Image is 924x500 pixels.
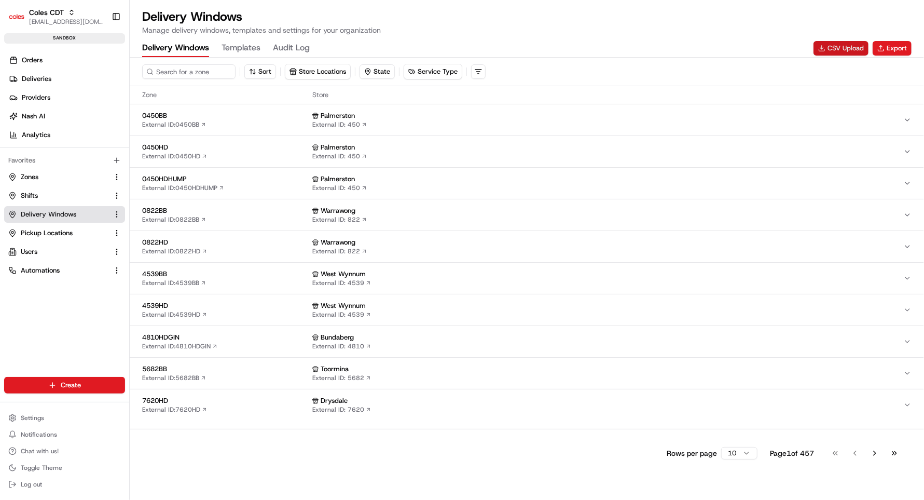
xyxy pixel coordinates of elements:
a: External ID: 7620 [312,406,371,414]
div: 💻 [88,152,96,160]
button: Pickup Locations [4,225,125,241]
button: Templates [222,39,260,57]
span: Knowledge Base [21,151,79,161]
a: External ID:0450HDHUMP [142,184,225,192]
p: Welcome 👋 [10,42,189,58]
a: Powered byPylon [73,175,126,184]
a: External ID: 450 [312,152,367,160]
img: 1736555255976-a54dd68f-1ca7-489b-9aae-adbdc363a1c4 [10,99,29,118]
button: Toggle Theme [4,461,125,475]
button: 0822BBExternal ID:0822BB WarrawongExternal ID: 822 [130,199,924,231]
span: Palmerston [321,111,355,120]
a: External ID: 4539 [312,310,371,319]
button: 0450BBExternal ID:0450BB PalmerstonExternal ID: 450 [130,104,924,136]
a: External ID: 5682 [312,374,371,382]
button: 0822HDExternal ID:0822HD WarrawongExternal ID: 822 [130,231,924,262]
button: Delivery Windows [4,206,125,223]
a: External ID:4539BB [142,279,206,287]
div: Page 1 of 457 [770,448,814,458]
a: External ID:4539HD [142,310,208,319]
button: Users [4,244,125,260]
button: Log out [4,477,125,492]
button: Service Type [404,64,462,79]
a: External ID:4810HDGIN [142,342,218,350]
button: 5682BBExternal ID:5682BB ToorminaExternal ID: 5682 [130,358,924,389]
a: External ID:0822BB [142,215,206,224]
button: Export [873,41,912,56]
a: External ID:0450HD [142,152,208,160]
p: Rows per page [667,448,717,458]
span: West Wynnum [321,301,366,310]
a: External ID: 4539 [312,279,371,287]
button: Start new chat [176,102,189,115]
span: 4810HDGIN [142,333,308,342]
button: [EMAIL_ADDRESS][DOMAIN_NAME] [29,18,103,26]
button: Automations [4,262,125,279]
span: Shifts [21,191,38,200]
button: Create [4,377,125,394]
span: API Documentation [98,151,167,161]
span: Log out [21,480,42,489]
span: Deliveries [22,74,51,84]
span: 5682BB [142,364,308,374]
span: Automations [21,266,60,275]
button: State [360,64,395,79]
button: 0450HDExternal ID:0450HD PalmerstonExternal ID: 450 [130,136,924,167]
span: Delivery Windows [21,210,76,219]
a: Pickup Locations [8,228,108,238]
button: 4539HDExternal ID:4539HD West WynnumExternal ID: 4539 [130,294,924,326]
input: Clear [27,67,171,78]
a: External ID: 4810 [312,342,371,350]
span: 0450HD [142,143,308,152]
button: CSV Upload [813,41,868,56]
button: Settings [4,411,125,425]
button: 7620HDExternal ID:7620HD DrysdaleExternal ID: 7620 [130,389,924,421]
div: Start new chat [35,99,170,110]
button: Store Locations [285,64,350,79]
span: 0450HDHUMP [142,174,308,184]
span: Drysdale [321,396,348,406]
a: Users [8,247,108,256]
a: External ID:7620HD [142,406,208,414]
span: Warrawong [321,238,355,247]
div: We're available if you need us! [35,110,131,118]
span: Nash AI [22,112,45,121]
span: Orders [22,56,43,65]
span: 0450BB [142,111,308,120]
img: Nash [10,10,31,31]
a: Deliveries [4,71,129,87]
span: Analytics [22,130,50,140]
button: Coles CDTColes CDT[EMAIL_ADDRESS][DOMAIN_NAME] [4,4,107,29]
span: 4539BB [142,269,308,279]
button: Audit Log [273,39,310,57]
span: Palmerston [321,143,355,152]
a: Delivery Windows [8,210,108,219]
span: Settings [21,414,44,422]
button: Coles CDT [29,7,64,18]
div: sandbox [4,33,125,44]
span: Store [312,90,912,100]
a: Providers [4,89,129,106]
span: 0822BB [142,206,308,215]
button: Notifications [4,427,125,442]
a: Analytics [4,127,129,143]
img: Coles CDT [8,8,25,25]
button: Sort [244,64,276,79]
a: Automations [8,266,108,275]
button: Chat with us! [4,444,125,458]
button: Delivery Windows [142,39,209,57]
span: 4539HD [142,301,308,310]
a: External ID:0822HD [142,247,208,255]
button: Shifts [4,187,125,204]
button: Zones [4,169,125,185]
span: Toggle Theme [21,464,62,472]
a: Orders [4,52,129,69]
span: 0822HD [142,238,308,247]
span: Toormina [321,364,349,374]
input: Search for a zone [142,64,236,79]
span: Notifications [21,430,57,439]
a: External ID: 450 [312,184,367,192]
span: 7620HD [142,396,308,406]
